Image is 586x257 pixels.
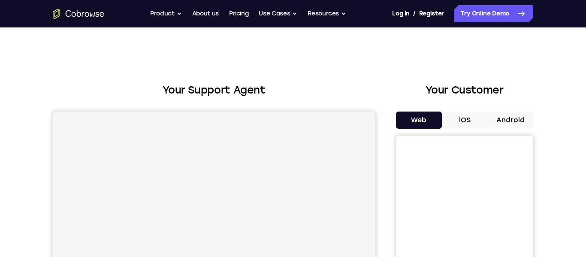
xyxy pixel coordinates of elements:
[150,5,182,22] button: Product
[192,5,219,22] a: About us
[53,9,104,19] a: Go to the home page
[308,5,346,22] button: Resources
[454,5,533,22] a: Try Online Demo
[53,82,375,98] h2: Your Support Agent
[413,9,416,19] span: /
[392,5,409,22] a: Log In
[229,5,249,22] a: Pricing
[442,112,488,129] button: iOS
[396,82,533,98] h2: Your Customer
[396,112,442,129] button: Web
[419,5,444,22] a: Register
[259,5,297,22] button: Use Cases
[487,112,533,129] button: Android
